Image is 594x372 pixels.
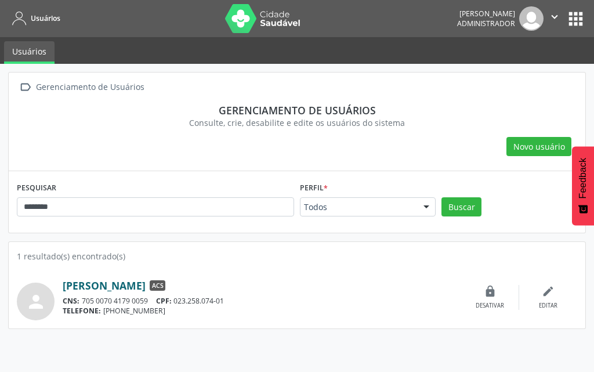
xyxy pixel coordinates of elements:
[17,250,577,262] div: 1 resultado(s) encontrado(s)
[17,179,56,197] label: PESQUISAR
[17,79,146,96] a:  Gerenciamento de Usuários
[17,79,34,96] i: 
[156,296,172,306] span: CPF:
[539,302,557,310] div: Editar
[63,296,79,306] span: CNS:
[513,140,565,153] span: Novo usuário
[506,137,571,157] button: Novo usuário
[63,306,101,316] span: TELEFONE:
[26,291,46,312] i: person
[63,296,461,306] div: 705 0070 4179 0059 023.258.074-01
[304,201,412,213] span: Todos
[441,197,481,217] button: Buscar
[25,117,569,129] div: Consulte, crie, desabilite e edite os usuários do sistema
[4,41,55,64] a: Usuários
[63,306,461,316] div: [PHONE_NUMBER]
[476,302,504,310] div: Desativar
[519,6,544,31] img: img
[25,104,569,117] div: Gerenciamento de usuários
[8,9,60,28] a: Usuários
[300,179,328,197] label: Perfil
[542,285,555,298] i: edit
[484,285,497,298] i: lock
[457,19,515,28] span: Administrador
[548,10,561,23] i: 
[578,158,588,198] span: Feedback
[457,9,515,19] div: [PERSON_NAME]
[544,6,566,31] button: 
[150,280,165,291] span: ACS
[31,13,60,23] span: Usuários
[63,279,146,292] a: [PERSON_NAME]
[34,79,146,96] div: Gerenciamento de Usuários
[566,9,586,29] button: apps
[572,146,594,225] button: Feedback - Mostrar pesquisa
